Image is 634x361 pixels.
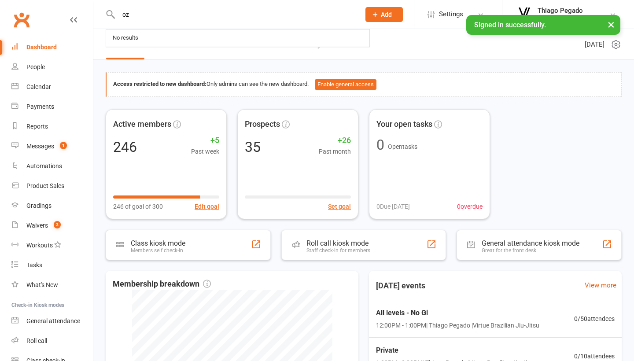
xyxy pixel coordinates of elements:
[11,255,93,275] a: Tasks
[54,221,61,228] span: 3
[11,136,93,156] a: Messages 1
[116,8,354,21] input: Search...
[538,15,604,22] div: Virtue Brazilian Jiu-Jitsu
[365,7,403,22] button: Add
[574,314,615,324] span: 0 / 50 attendees
[26,103,54,110] div: Payments
[11,196,93,216] a: Gradings
[457,202,483,211] span: 0 overdue
[11,57,93,77] a: People
[376,138,384,152] div: 0
[11,311,93,331] a: General attendance kiosk mode
[113,79,615,90] div: Only admins can see the new dashboard.
[11,275,93,295] a: What's New
[11,117,93,136] a: Reports
[26,202,52,209] div: Gradings
[319,134,351,147] span: +26
[369,278,432,294] h3: [DATE] events
[26,63,45,70] div: People
[26,337,47,344] div: Roll call
[11,97,93,117] a: Payments
[113,118,171,131] span: Active members
[113,140,137,154] div: 246
[574,351,615,361] span: 0 / 10 attendees
[516,6,533,23] img: thumb_image1568934240.png
[11,176,93,196] a: Product Sales
[26,162,62,169] div: Automations
[26,182,64,189] div: Product Sales
[113,81,206,87] strong: Access restricted to new dashboard:
[11,9,33,31] a: Clubworx
[11,331,93,351] a: Roll call
[376,202,410,211] span: 0 Due [DATE]
[191,147,219,156] span: Past week
[585,39,605,50] span: [DATE]
[376,320,539,330] span: 12:00PM - 1:00PM | Thiago Pegado | Virtue Brazilian Jiu-Jitsu
[482,247,579,254] div: Great for the front desk
[11,37,93,57] a: Dashboard
[482,239,579,247] div: General attendance kiosk mode
[11,77,93,97] a: Calendar
[26,262,42,269] div: Tasks
[26,222,48,229] div: Waivers
[381,11,392,18] span: Add
[110,32,141,44] div: No results
[388,143,417,150] span: Open tasks
[328,202,351,211] button: Set goal
[376,118,432,131] span: Your open tasks
[306,247,370,254] div: Staff check-in for members
[11,236,93,255] a: Workouts
[131,239,185,247] div: Class kiosk mode
[306,239,370,247] div: Roll call kiosk mode
[245,118,280,131] span: Prospects
[11,216,93,236] a: Waivers 3
[26,317,80,324] div: General attendance
[538,7,604,15] div: Thiago Pegado
[585,280,616,291] a: View more
[376,307,539,319] span: All levels - No Gi
[319,147,351,156] span: Past month
[113,278,211,291] span: Membership breakdown
[26,44,57,51] div: Dashboard
[376,345,536,356] span: Private
[603,15,619,34] button: ×
[315,79,376,90] button: Enable general access
[195,202,219,211] button: Edit goal
[191,134,219,147] span: +5
[26,83,51,90] div: Calendar
[131,247,185,254] div: Members self check-in
[26,123,48,130] div: Reports
[26,281,58,288] div: What's New
[113,202,163,211] span: 246 of goal of 300
[245,140,261,154] div: 35
[60,142,67,149] span: 1
[26,242,53,249] div: Workouts
[474,21,546,29] span: Signed in successfully.
[11,156,93,176] a: Automations
[26,143,54,150] div: Messages
[439,4,463,24] span: Settings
